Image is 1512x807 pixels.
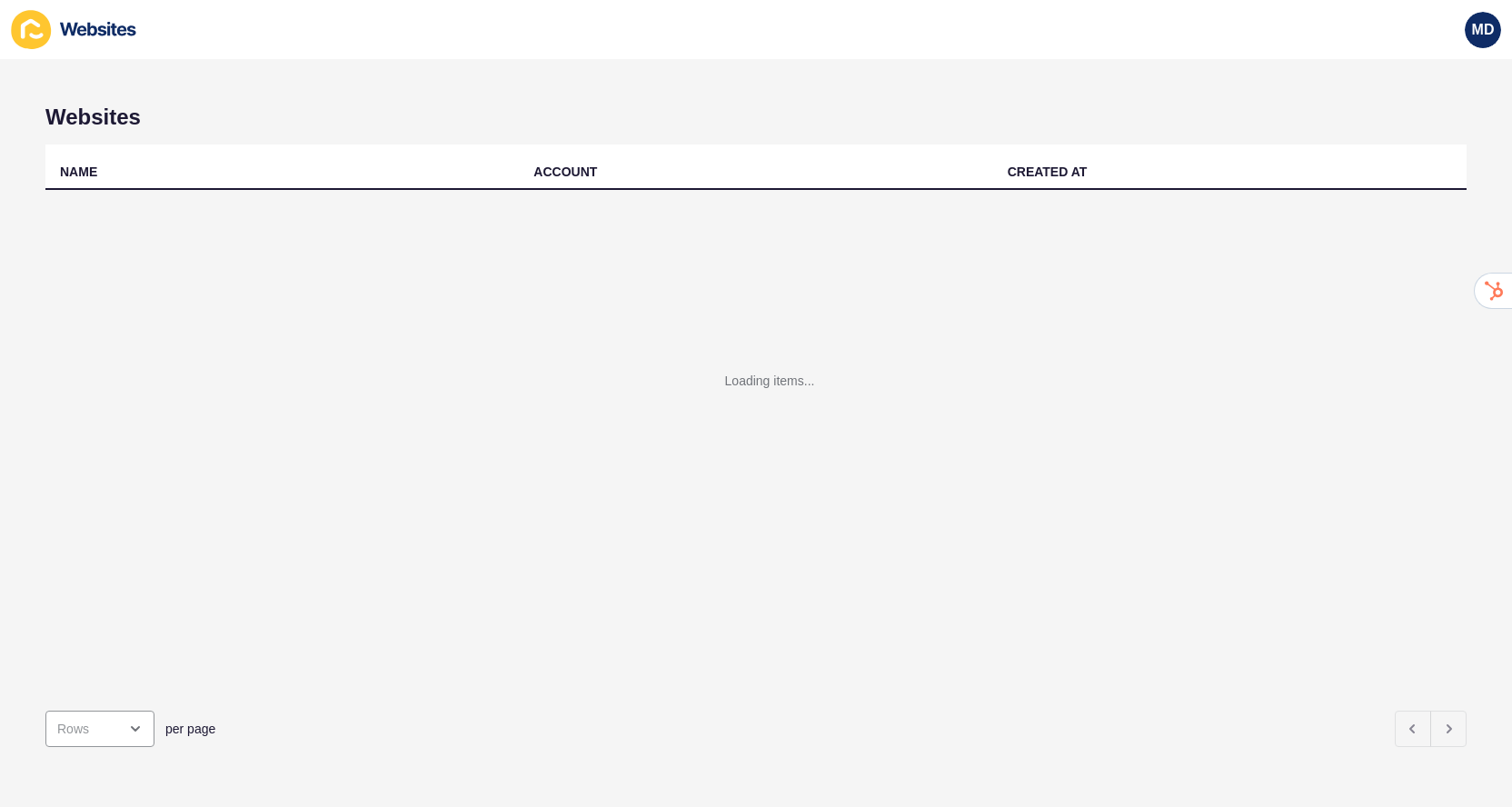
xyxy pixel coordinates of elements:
[165,720,215,738] span: per page
[725,372,815,390] div: Loading items...
[533,163,597,181] div: ACCOUNT
[60,163,97,181] div: NAME
[1472,21,1495,39] span: MD
[45,105,1467,130] h1: Websites
[45,711,154,747] div: open menu
[1008,163,1088,181] div: CREATED AT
